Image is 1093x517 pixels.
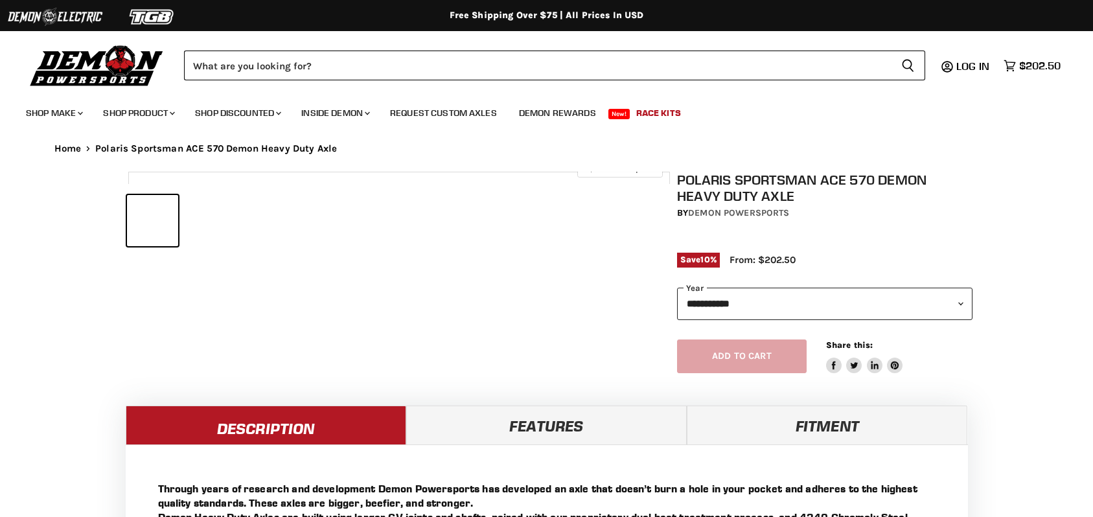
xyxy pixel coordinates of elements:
[677,206,972,220] div: by
[1019,60,1061,72] span: $202.50
[104,5,201,29] img: TGB Logo 2
[54,143,82,154] a: Home
[16,95,1057,126] ul: Main menu
[26,42,168,88] img: Demon Powersports
[237,195,288,246] button: IMAGE thumbnail
[127,195,178,246] button: IMAGE thumbnail
[950,60,997,72] a: Log in
[509,100,606,126] a: Demon Rewards
[29,10,1065,21] div: Free Shipping Over $75 | All Prices In USD
[184,51,925,80] form: Product
[826,340,873,350] span: Share this:
[688,207,789,218] a: Demon Powersports
[627,100,691,126] a: Race Kits
[406,406,687,444] a: Features
[184,51,891,80] input: Search
[185,100,289,126] a: Shop Discounted
[584,163,656,173] span: Click to expand
[380,100,507,126] a: Request Custom Axles
[182,195,233,246] button: IMAGE thumbnail
[292,100,378,126] a: Inside Demon
[95,143,337,154] span: Polaris Sportsman ACE 570 Demon Heavy Duty Axle
[126,406,406,444] a: Description
[29,143,1065,154] nav: Breadcrumbs
[687,406,967,444] a: Fitment
[826,339,903,374] aside: Share this:
[700,255,709,264] span: 10
[677,253,720,267] span: Save %
[997,56,1067,75] a: $202.50
[93,100,183,126] a: Shop Product
[6,5,104,29] img: Demon Electric Logo 2
[956,60,989,73] span: Log in
[16,100,91,126] a: Shop Make
[677,288,972,319] select: year
[891,51,925,80] button: Search
[730,254,796,266] span: From: $202.50
[677,172,972,204] h1: Polaris Sportsman ACE 570 Demon Heavy Duty Axle
[608,109,630,119] span: New!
